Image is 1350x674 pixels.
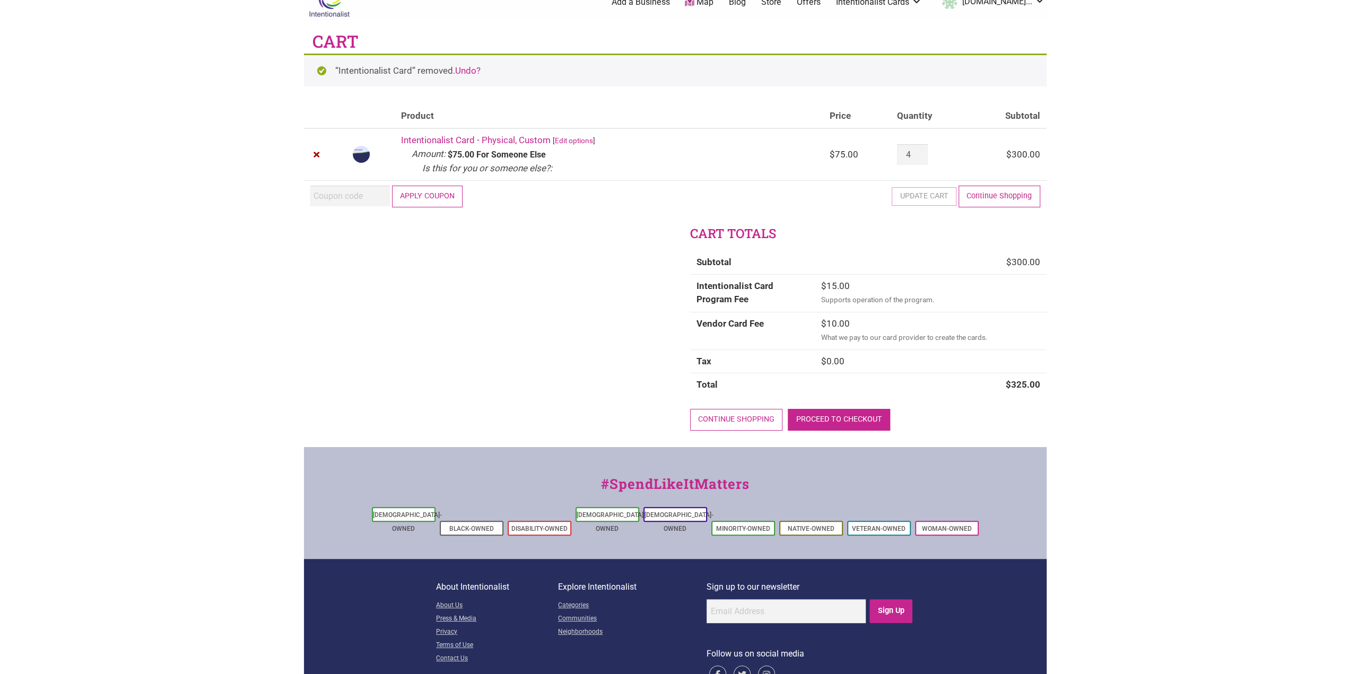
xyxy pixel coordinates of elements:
[1006,257,1012,267] span: $
[1006,379,1011,390] span: $
[690,274,815,312] th: Intentionalist Card Program Fee
[476,151,546,159] p: For Someone Else
[558,580,707,594] p: Explore Intentionalist
[821,356,844,366] bdi: 0.00
[707,599,866,623] input: Email Address
[823,104,891,128] th: Price
[312,30,359,54] h1: Cart
[304,474,1047,505] div: #SpendLikeItMatters
[448,151,474,159] p: $75.00
[644,511,713,532] a: [DEMOGRAPHIC_DATA]-Owned
[304,54,1047,87] div: “Intentionalist Card” removed.
[555,136,593,145] a: Edit options
[1006,149,1012,160] span: $
[821,281,826,291] span: $
[436,599,558,612] a: About Us
[690,349,815,373] th: Tax
[821,281,850,291] bdi: 15.00
[716,525,770,532] a: Minority-Owned
[690,225,1047,243] h2: Cart totals
[1006,257,1040,267] bdi: 300.00
[830,149,858,160] bdi: 75.00
[788,409,890,431] a: Proceed to checkout
[558,599,707,612] a: Categories
[830,149,835,160] span: $
[436,652,558,666] a: Contact Us
[422,162,552,176] dt: Is this for you or someone else?:
[392,186,463,207] button: Apply coupon
[690,312,815,349] th: Vendor Card Fee
[959,186,1040,207] a: Continue Shopping
[821,318,826,329] span: $
[852,525,905,532] a: Veteran-Owned
[1006,379,1040,390] bdi: 325.00
[373,511,442,532] a: [DEMOGRAPHIC_DATA]-Owned
[412,147,446,161] dt: Amount:
[511,525,568,532] a: Disability-Owned
[558,612,707,626] a: Communities
[436,626,558,639] a: Privacy
[821,295,935,304] small: Supports operation of the program.
[395,104,824,128] th: Product
[401,135,551,145] a: Intentionalist Card - Physical, Custom
[449,525,494,532] a: Black-Owned
[690,251,815,274] th: Subtotal
[869,599,912,623] input: Sign Up
[436,639,558,652] a: Terms of Use
[553,136,595,145] small: [ ]
[310,186,390,206] input: Coupon code
[969,104,1046,128] th: Subtotal
[310,148,324,162] a: Remove Intentionalist Card - Physical, Custom from cart
[577,511,646,532] a: [DEMOGRAPHIC_DATA]-Owned
[436,612,558,626] a: Press & Media
[1006,149,1040,160] bdi: 300.00
[821,318,850,329] bdi: 10.00
[788,525,834,532] a: Native-Owned
[558,626,707,639] a: Neighborhoods
[707,580,914,594] p: Sign up to our newsletter
[690,373,815,397] th: Total
[690,409,783,431] a: Continue shopping
[353,146,370,163] img: Intentionalist Card
[436,580,558,594] p: About Intentionalist
[455,65,481,76] a: Undo?
[821,333,988,342] small: What we pay to our card provider to create the cards.
[821,356,826,366] span: $
[707,647,914,661] p: Follow us on social media
[891,104,969,128] th: Quantity
[897,144,928,165] input: Product quantity
[892,187,956,205] button: Update cart
[922,525,972,532] a: Woman-Owned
